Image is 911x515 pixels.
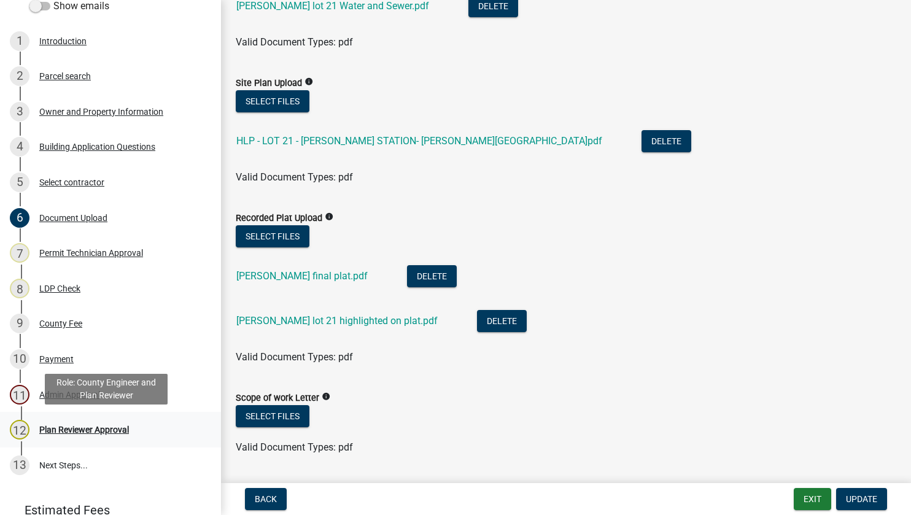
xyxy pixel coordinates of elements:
div: 9 [10,314,29,333]
label: Site Plan Upload [236,79,302,88]
div: Admin Approval [39,390,100,399]
div: 1 [10,31,29,51]
button: Select files [236,225,309,247]
wm-modal-confirm: Delete Document [642,136,691,148]
div: Role: County Engineer and Plan Reviewer [45,374,168,405]
button: Delete [477,310,527,332]
button: Back [245,488,287,510]
div: 13 [10,455,29,475]
div: Building Application Questions [39,142,155,151]
span: Valid Document Types: pdf [236,171,353,183]
a: [PERSON_NAME] final plat.pdf [236,270,368,282]
label: Recorded Plat Upload [236,214,322,223]
div: 12 [10,420,29,439]
i: info [304,77,313,86]
a: [PERSON_NAME] lot 21 highlighted on plat.pdf [236,315,438,327]
div: 8 [10,279,29,298]
button: Select files [236,405,309,427]
div: Document Upload [39,214,107,222]
div: 3 [10,102,29,122]
div: LDP Check [39,284,80,293]
wm-modal-confirm: Delete Document [477,316,527,328]
div: Introduction [39,37,87,45]
span: Valid Document Types: pdf [236,351,353,363]
button: Exit [794,488,831,510]
div: 5 [10,172,29,192]
wm-modal-confirm: Delete Document [468,1,518,13]
div: Parcel search [39,72,91,80]
button: Delete [642,130,691,152]
div: Select contractor [39,178,104,187]
div: 10 [10,349,29,369]
button: Select files [236,90,309,112]
div: Plan Reviewer Approval [39,425,129,434]
div: Payment [39,355,74,363]
div: 7 [10,243,29,263]
div: 11 [10,385,29,405]
a: HLP - LOT 21 - [PERSON_NAME] STATION- [PERSON_NAME][GEOGRAPHIC_DATA]pdf [236,135,602,147]
label: Scope of work Letter [236,394,319,403]
div: 2 [10,66,29,86]
div: County Fee [39,319,82,328]
span: Back [255,494,277,504]
div: Owner and Property Information [39,107,163,116]
button: Update [836,488,887,510]
i: info [322,392,330,401]
button: Delete [407,265,457,287]
span: Valid Document Types: pdf [236,441,353,453]
i: info [325,212,333,221]
span: Update [846,494,877,504]
wm-modal-confirm: Delete Document [407,271,457,283]
div: 6 [10,208,29,228]
div: Permit Technician Approval [39,249,143,257]
div: 4 [10,137,29,157]
span: Valid Document Types: pdf [236,36,353,48]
